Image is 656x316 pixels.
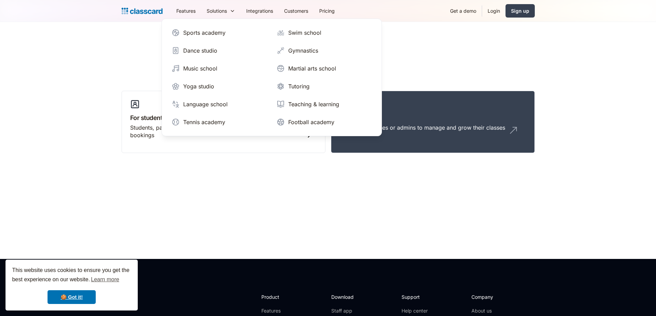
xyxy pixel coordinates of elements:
[183,82,214,90] div: Yoga studio
[183,29,226,37] div: Sports academy
[169,97,270,111] a: Language school
[183,64,217,73] div: Music school
[471,293,517,301] h2: Company
[511,7,529,14] div: Sign up
[274,79,375,93] a: Tutoring
[506,4,535,18] a: Sign up
[169,79,270,93] a: Yoga studio
[288,29,321,37] div: Swim school
[169,62,270,75] a: Music school
[274,26,375,40] a: Swim school
[314,3,340,19] a: Pricing
[169,44,270,57] a: Dance studio
[169,26,270,40] a: Sports academy
[6,260,138,310] div: cookieconsent
[288,64,336,73] div: Martial arts school
[162,19,382,136] nav: Solutions
[274,97,375,111] a: Teaching & learning
[130,124,303,139] div: Students, parents or guardians to view their profile and manage bookings
[274,115,375,129] a: Football academy
[331,91,535,153] a: For staffTeachers, coaches or admins to manage and grow their classes
[48,290,96,304] a: dismiss cookie message
[288,82,310,90] div: Tutoring
[445,3,482,19] a: Get a demo
[241,3,279,19] a: Integrations
[402,307,429,314] a: Help center
[288,46,318,55] div: Gymnastics
[183,46,217,55] div: Dance studio
[122,6,163,16] a: Logo
[340,113,526,122] h3: For staff
[288,118,334,126] div: Football academy
[90,274,120,285] a: learn more about cookies
[171,3,201,19] a: Features
[331,293,360,301] h2: Download
[169,115,270,129] a: Tennis academy
[288,100,339,108] div: Teaching & learning
[274,62,375,75] a: Martial arts school
[183,118,225,126] div: Tennis academy
[122,91,325,153] a: For studentsStudents, parents or guardians to view their profile and manage bookings
[183,100,228,108] div: Language school
[482,3,506,19] a: Login
[261,293,298,301] h2: Product
[201,3,241,19] div: Solutions
[274,44,375,57] a: Gymnastics
[340,124,505,131] div: Teachers, coaches or admins to manage and grow their classes
[130,113,317,122] h3: For students
[402,293,429,301] h2: Support
[331,307,360,314] a: Staff app
[279,3,314,19] a: Customers
[12,266,131,285] span: This website uses cookies to ensure you get the best experience on our website.
[261,307,298,314] a: Features
[207,7,227,14] div: Solutions
[471,307,517,314] a: About us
